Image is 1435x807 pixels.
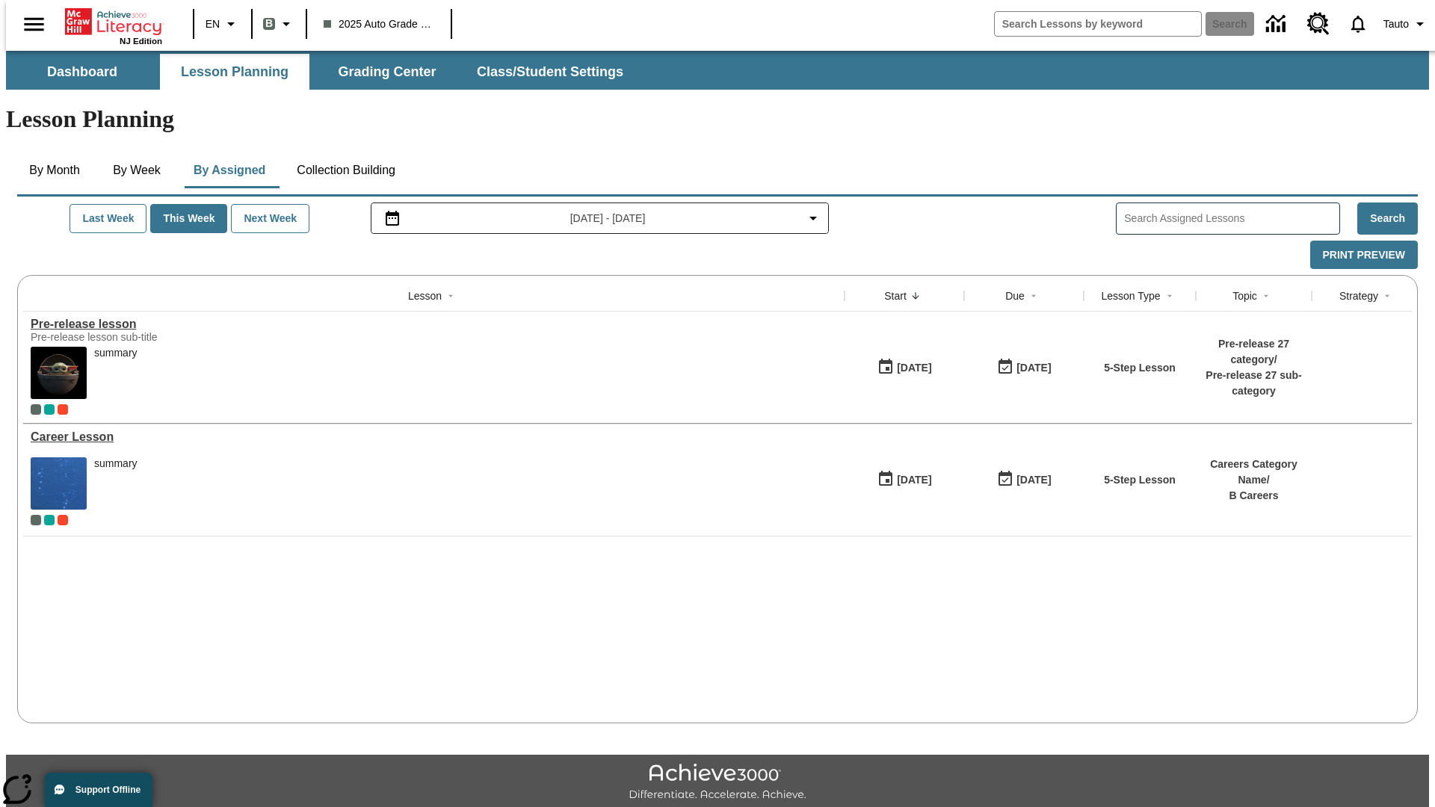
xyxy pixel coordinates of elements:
div: SubNavbar [6,51,1429,90]
div: Home [65,5,162,46]
div: [DATE] [1016,471,1051,489]
button: 01/25/26: Last day the lesson can be accessed [992,353,1056,382]
button: Sort [1161,287,1179,305]
p: Careers Category Name / [1203,457,1304,488]
img: hero alt text [31,347,87,399]
button: Last Week [70,204,146,233]
button: Profile/Settings [1377,10,1435,37]
p: 5-Step Lesson [1104,472,1176,488]
div: Current Class [31,404,41,415]
div: summary [94,457,138,470]
button: Open side menu [12,2,56,46]
p: Pre-release 27 sub-category [1203,368,1304,399]
div: [DATE] [897,471,931,489]
button: 01/13/25: First time the lesson was available [872,466,936,494]
p: 5-Step Lesson [1104,360,1176,376]
a: Notifications [1339,4,1377,43]
div: Pre-release lesson sub-title [31,331,255,343]
button: Sort [1025,287,1043,305]
button: Dashboard [7,54,157,90]
button: By Assigned [182,152,277,188]
span: [DATE] - [DATE] [570,211,646,226]
a: Data Center [1257,4,1298,45]
div: 2025 Auto Grade 1 A [44,404,55,415]
button: Sort [442,287,460,305]
span: NJ Edition [120,37,162,46]
button: By Month [17,152,92,188]
div: Career Lesson [31,430,837,444]
div: Start [884,288,907,303]
h1: Lesson Planning [6,105,1429,133]
div: summary [94,347,138,399]
div: SubNavbar [6,54,637,90]
a: Home [65,7,162,37]
span: Tauto [1383,16,1409,32]
button: Language: EN, Select a language [199,10,247,37]
button: Lesson Planning [160,54,309,90]
div: Strategy [1339,288,1378,303]
div: Test 1 [58,404,68,415]
a: Career Lesson, Lessons [31,430,837,444]
div: 2025 Auto Grade 1 A [44,515,55,525]
button: 01/17/26: Last day the lesson can be accessed [992,466,1056,494]
button: This Week [150,204,227,233]
div: summary [94,457,138,510]
button: Search [1357,202,1418,235]
span: EN [206,16,220,32]
a: Pre-release lesson, Lessons [31,318,837,331]
span: Support Offline [75,785,141,795]
div: [DATE] [897,359,931,377]
div: Pre-release lesson [31,318,837,331]
button: By Week [99,152,174,188]
svg: Collapse Date Range Filter [804,209,822,227]
p: Pre-release 27 category / [1203,336,1304,368]
div: Current Class [31,515,41,525]
span: 2025 Auto Grade 1 B [324,16,434,32]
span: B [265,14,273,33]
button: 01/22/25: First time the lesson was available [872,353,936,382]
img: Achieve3000 Differentiate Accelerate Achieve [629,764,806,802]
button: Boost Class color is gray green. Change class color [257,10,301,37]
button: Support Offline [45,773,152,807]
div: Lesson Type [1101,288,1160,303]
a: Resource Center, Will open in new tab [1298,4,1339,44]
input: Search Assigned Lessons [1124,208,1339,229]
div: Test 1 [58,515,68,525]
button: Class/Student Settings [465,54,635,90]
button: Print Preview [1310,241,1418,270]
img: fish [31,457,87,510]
button: Collection Building [285,152,407,188]
div: Topic [1232,288,1257,303]
div: summary [94,347,138,359]
input: search field [995,12,1201,36]
div: Lesson [408,288,442,303]
button: Sort [1378,287,1396,305]
button: Sort [1257,287,1275,305]
button: Sort [907,287,925,305]
button: Select the date range menu item [377,209,823,227]
button: Next Week [231,204,309,233]
button: Grading Center [312,54,462,90]
div: Due [1005,288,1025,303]
p: B Careers [1203,488,1304,504]
div: [DATE] [1016,359,1051,377]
